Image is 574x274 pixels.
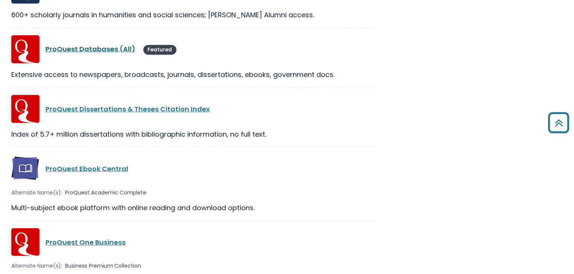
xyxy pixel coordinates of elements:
a: Back to Top [545,116,572,129]
span: Business Premium Collection [65,262,141,270]
span: Alternate Name(s): [11,262,62,270]
div: Multi-subject ebook platform with online reading and download options. [11,203,376,213]
div: Index of 5.7+ million dissertations with bibliographic information, no full text. [11,129,376,139]
a: ProQuest Dissertations & Theses Citation Index [46,104,210,114]
div: Extensive access to newspapers, broadcasts, journals, dissertations, ebooks, government docs. [11,69,376,80]
a: ProQuest Databases (All) [46,44,135,54]
span: ProQuest Academic Complete [65,189,146,197]
div: 600+ scholarly journals in humanities and social sciences; [PERSON_NAME] Alumni access. [11,10,376,20]
a: ProQuest One Business [46,238,126,247]
a: ProQuest Ebook Central [46,164,128,173]
span: Featured [143,45,176,55]
span: Alternate Name(s): [11,189,62,197]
